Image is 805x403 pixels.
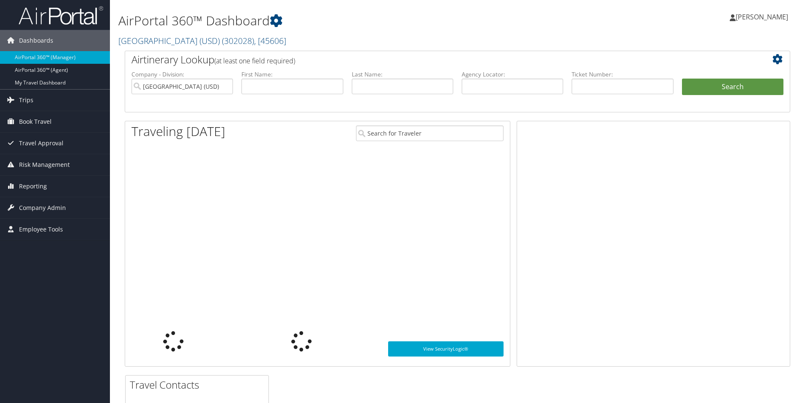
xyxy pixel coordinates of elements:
[19,176,47,197] span: Reporting
[241,70,343,79] label: First Name:
[19,111,52,132] span: Book Travel
[19,197,66,218] span: Company Admin
[19,219,63,240] span: Employee Tools
[222,35,254,46] span: ( 302028 )
[736,12,788,22] span: [PERSON_NAME]
[352,70,453,79] label: Last Name:
[131,123,225,140] h1: Traveling [DATE]
[118,35,286,46] a: [GEOGRAPHIC_DATA] (USD)
[356,125,504,141] input: Search for Traveler
[214,56,295,65] span: (at least one field required)
[730,4,797,30] a: [PERSON_NAME]
[19,30,53,51] span: Dashboards
[254,35,286,46] span: , [ 45606 ]
[130,378,268,392] h2: Travel Contacts
[131,52,728,67] h2: Airtinerary Lookup
[388,341,504,357] a: View SecurityLogic®
[682,79,783,95] button: Search
[118,12,570,30] h1: AirPortal 360™ Dashboard
[131,70,233,79] label: Company - Division:
[462,70,563,79] label: Agency Locator:
[19,90,33,111] span: Trips
[19,154,70,175] span: Risk Management
[19,5,103,25] img: airportal-logo.png
[572,70,673,79] label: Ticket Number:
[19,133,63,154] span: Travel Approval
